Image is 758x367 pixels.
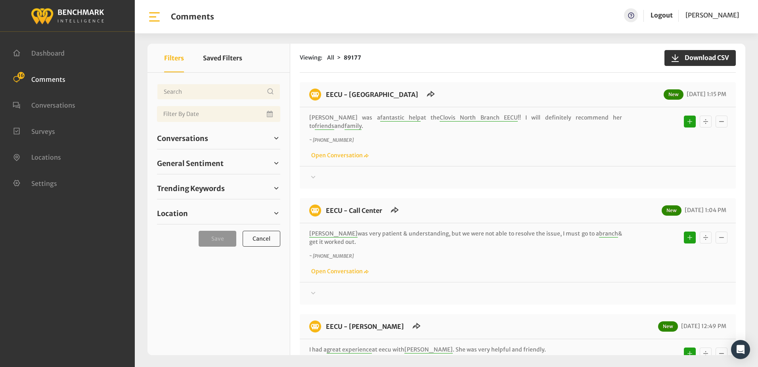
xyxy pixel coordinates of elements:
[31,179,57,187] span: Settings
[17,72,25,79] span: 16
[13,127,55,135] a: Surveys
[300,54,322,62] span: Viewing:
[309,152,369,159] a: Open Conversation
[13,179,57,187] a: Settings
[13,100,75,108] a: Conversations
[157,133,208,144] span: Conversations
[327,346,372,353] span: great experience
[164,44,184,72] button: Filters
[309,205,321,216] img: benchmark
[685,8,739,22] a: [PERSON_NAME]
[679,323,726,330] span: [DATE] 12:49 PM
[440,114,518,122] span: Clovis North Branch EECU
[651,8,673,22] a: Logout
[682,230,729,245] div: Basic example
[682,114,729,129] div: Basic example
[31,49,65,57] span: Dashboard
[157,158,224,169] span: General Sentiment
[326,323,404,330] a: EECU - [PERSON_NAME]
[664,50,736,66] button: Download CSV
[321,321,409,332] h6: EECU - Selma Branch
[326,91,418,99] a: EECU - [GEOGRAPHIC_DATA]
[31,127,55,135] span: Surveys
[31,101,75,109] span: Conversations
[345,122,362,130] span: family
[662,205,681,216] span: New
[315,122,334,130] span: friends
[321,205,387,216] h6: EECU - Call Center
[685,11,739,19] span: [PERSON_NAME]
[680,53,729,62] span: Download CSV
[157,132,280,144] a: Conversations
[731,340,750,359] div: Open Intercom Messenger
[157,207,280,219] a: Location
[309,253,354,259] i: ~ [PHONE_NUMBER]
[651,11,673,19] a: Logout
[404,346,453,353] span: [PERSON_NAME]
[683,207,726,214] span: [DATE] 1:04 PM
[243,231,280,247] button: Cancel
[309,230,622,246] p: was very patient & understanding, but we were not able to resolve the issue, I must go to a & get...
[664,89,683,100] span: New
[157,208,188,219] span: Location
[157,84,280,100] input: Username
[13,75,65,83] a: Comments 16
[157,182,280,194] a: Trending Keywords
[31,75,65,83] span: Comments
[157,157,280,169] a: General Sentiment
[309,346,622,354] p: I had a at eecu with . She was very helpful and friendly.
[13,48,65,56] a: Dashboard
[13,153,61,160] a: Locations
[309,114,622,130] p: [PERSON_NAME] was a at the !! I will definitely recommend her to and .
[599,230,618,238] span: branch
[327,54,334,61] span: All
[380,114,421,122] span: fantastic help
[147,10,161,24] img: bar
[265,106,276,122] button: Open Calendar
[309,137,354,143] i: ~ [PHONE_NUMBER]
[31,6,104,25] img: benchmark
[309,268,369,275] a: Open Conversation
[309,89,321,100] img: benchmark
[344,54,361,61] strong: 89177
[309,321,321,332] img: benchmark
[682,346,729,361] div: Basic example
[326,207,382,214] a: EECU - Call Center
[157,183,225,194] span: Trending Keywords
[31,153,61,161] span: Locations
[658,321,678,332] span: New
[157,106,280,122] input: Date range input field
[309,230,358,238] span: [PERSON_NAME]
[685,91,726,98] span: [DATE] 1:15 PM
[203,44,242,72] button: Saved Filters
[171,12,214,21] h1: Comments
[321,89,423,100] h6: EECU - Clovis North Branch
